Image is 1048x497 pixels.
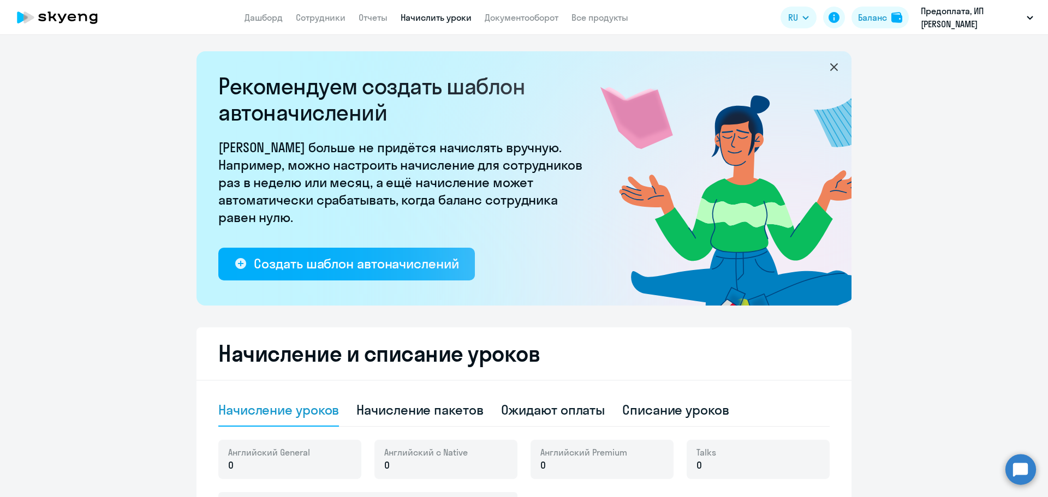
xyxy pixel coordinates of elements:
div: Баланс [858,11,887,24]
span: Английский с Native [384,446,468,458]
a: Сотрудники [296,12,346,23]
h2: Начисление и списание уроков [218,340,830,367]
a: Начислить уроки [401,12,472,23]
span: 0 [228,458,234,472]
span: Talks [696,446,716,458]
button: Предоплата, ИП [PERSON_NAME] [915,4,1039,31]
span: 0 [696,458,702,472]
a: Дашборд [245,12,283,23]
p: [PERSON_NAME] больше не придётся начислять вручную. Например, можно настроить начисление для сотр... [218,139,589,226]
button: Балансbalance [851,7,909,28]
img: balance [891,12,902,23]
div: Создать шаблон автоначислений [254,255,458,272]
a: Отчеты [359,12,388,23]
a: Документооборот [485,12,558,23]
span: RU [788,11,798,24]
span: Английский General [228,446,310,458]
button: Создать шаблон автоначислений [218,248,475,280]
h2: Рекомендуем создать шаблон автоначислений [218,73,589,125]
p: Предоплата, ИП [PERSON_NAME] [921,4,1022,31]
button: RU [781,7,817,28]
span: Английский Premium [540,446,627,458]
div: Начисление уроков [218,401,339,418]
a: Все продукты [571,12,628,23]
div: Списание уроков [622,401,729,418]
span: 0 [540,458,546,472]
div: Начисление пакетов [356,401,483,418]
span: 0 [384,458,390,472]
div: Ожидают оплаты [501,401,605,418]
